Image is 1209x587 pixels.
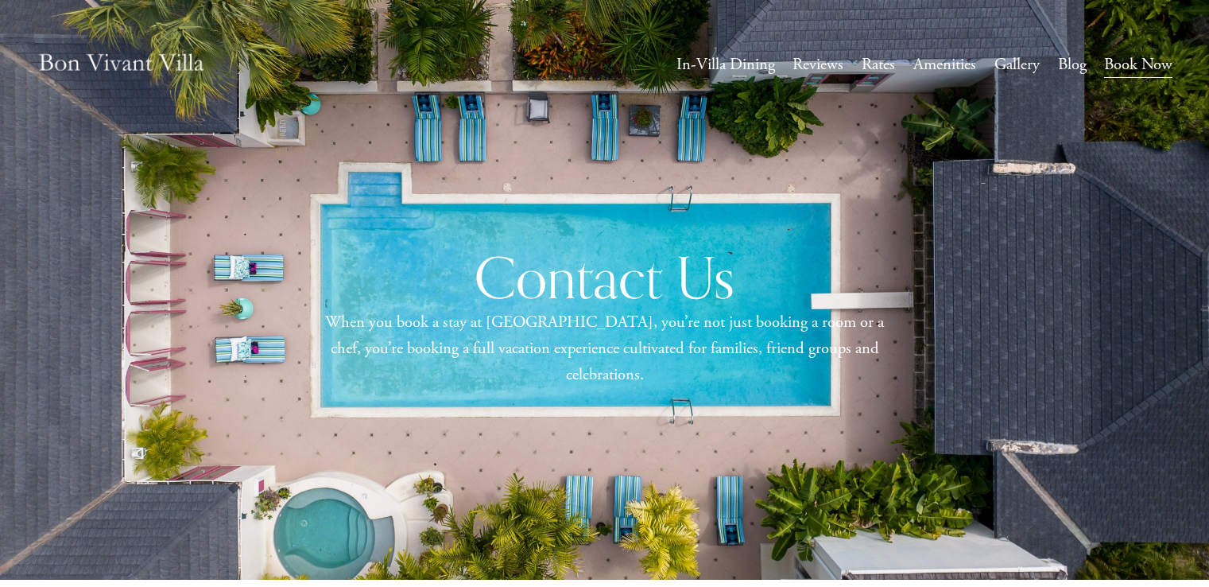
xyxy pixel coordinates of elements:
a: Book Now [1104,50,1172,80]
a: Reviews [792,50,843,80]
a: Blog [1058,50,1087,80]
a: Rates [862,50,895,80]
a: In-Villa Dining [676,50,775,80]
a: Gallery [994,50,1040,80]
h1: Contact Us [370,243,839,313]
p: When you book a stay at [GEOGRAPHIC_DATA], you’re not just booking a room or a chef, you’re booki... [323,309,886,388]
img: Caribbean Vacation Rental | Bon Vivant Villa [37,37,206,93]
a: Amenities [913,50,976,80]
